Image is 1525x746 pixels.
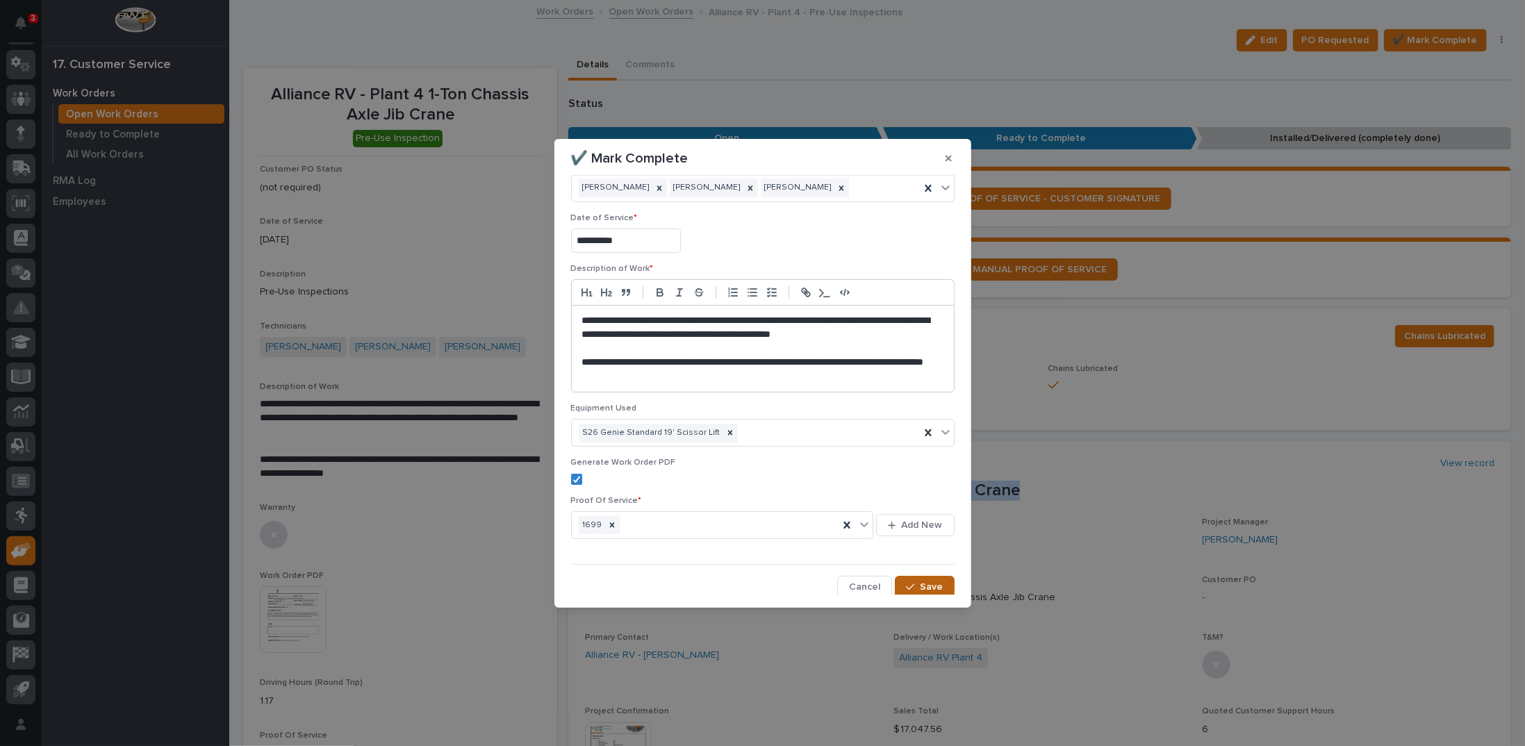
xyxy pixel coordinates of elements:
div: [PERSON_NAME] [670,179,743,197]
span: Generate Work Order PDF [571,458,676,467]
span: Proof Of Service [571,497,642,505]
span: Add New [902,519,943,531]
button: Cancel [837,576,892,598]
button: Save [895,576,954,598]
div: [PERSON_NAME] [761,179,834,197]
span: Description of Work [571,265,654,273]
span: Save [921,581,943,593]
span: Cancel [849,581,880,593]
div: S26 Genie Standard 19' Scissor Lift [579,424,723,442]
p: ✔️ Mark Complete [571,150,689,167]
div: [PERSON_NAME] [579,179,652,197]
div: 1699 [579,516,604,535]
span: Equipment Used [571,404,637,413]
span: Date of Service [571,214,638,222]
button: Add New [876,514,954,536]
